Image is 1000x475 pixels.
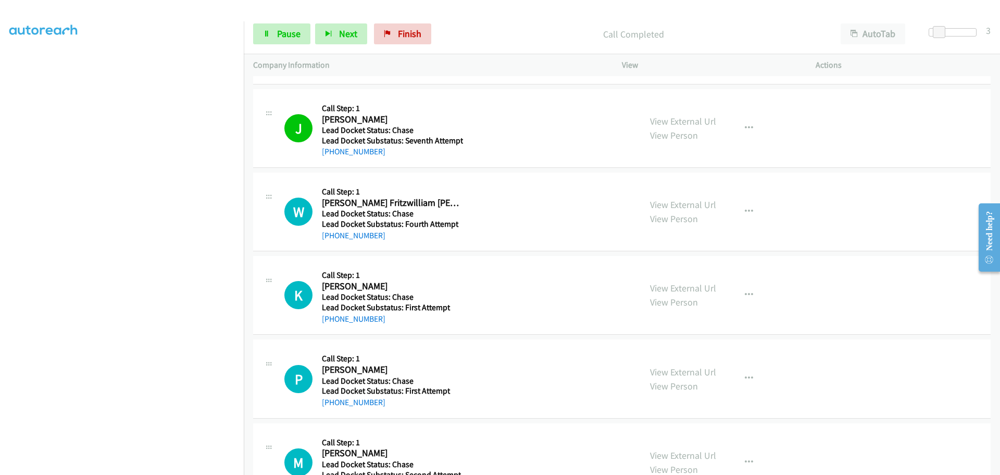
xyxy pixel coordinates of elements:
p: Actions [816,59,991,71]
a: View Person [650,213,698,225]
h2: [PERSON_NAME] [322,447,460,459]
h5: Lead Docket Substatus: Fourth Attempt [322,219,460,229]
a: [PHONE_NUMBER] [322,397,385,407]
h5: Call Step: 1 [322,187,460,197]
p: Call Completed [445,27,822,41]
span: Pause [277,28,301,40]
h5: Lead Docket Status: Chase [322,292,460,302]
h5: Lead Docket Status: Chase [322,209,460,219]
h5: Call Step: 1 [322,103,463,114]
h2: [PERSON_NAME] [322,281,460,293]
h1: J [284,114,312,142]
h5: Lead Docket Substatus: First Attempt [322,386,460,396]
a: View External Url [650,282,716,294]
a: View External Url [650,366,716,378]
div: 3 [986,23,991,38]
button: AutoTab [841,23,905,44]
a: [PHONE_NUMBER] [322,314,385,324]
a: View External Url [650,199,716,211]
p: Company Information [253,59,603,71]
h5: Call Step: 1 [322,270,460,281]
h5: Lead Docket Substatus: Seventh Attempt [322,136,463,146]
div: The call is yet to be attempted [284,365,312,393]
div: The call is yet to be attempted [284,198,312,226]
span: Next [339,28,357,40]
h2: [PERSON_NAME] [322,114,460,126]
p: View [622,59,797,71]
a: Pause [253,23,310,44]
div: The call is yet to be attempted [284,281,312,309]
button: Next [315,23,367,44]
iframe: Resource Center [970,196,1000,279]
a: [PHONE_NUMBER] [322,230,385,240]
h1: W [284,198,312,226]
h5: Lead Docket Substatus: First Attempt [322,302,460,313]
a: View Person [650,129,698,141]
h2: [PERSON_NAME] [322,364,460,376]
a: Finish [374,23,431,44]
a: View Person [650,380,698,392]
h5: Lead Docket Status: Chase [322,459,461,470]
h5: Lead Docket Status: Chase [322,125,463,136]
h5: Lead Docket Status: Chase [322,376,460,386]
h5: Call Step: 1 [322,437,461,448]
h5: Call Step: 1 [322,354,460,364]
a: View External Url [650,115,716,127]
a: View Person [650,296,698,308]
span: Finish [398,28,421,40]
h1: P [284,365,312,393]
h1: K [284,281,312,309]
h2: [PERSON_NAME] Fritzwilliam [PERSON_NAME] [322,197,460,209]
a: [PHONE_NUMBER] [322,147,385,156]
a: View External Url [650,449,716,461]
